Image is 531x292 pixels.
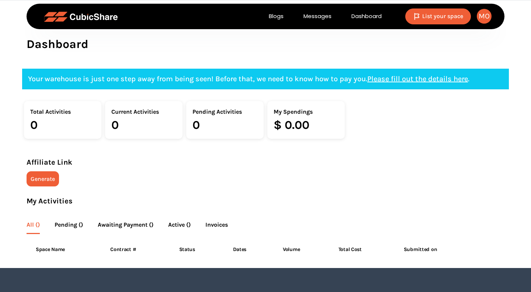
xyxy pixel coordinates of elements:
[27,217,40,234] button: All ( )
[367,75,468,83] a: Please fill out the details here
[405,8,471,24] a: List your space
[224,243,274,256] th: Dates
[274,109,339,115] h6: My Spendings
[27,171,59,186] a: Generate
[477,9,492,24] button: Mo
[259,12,294,21] a: Blogs
[111,119,176,131] h3: 0
[170,243,224,256] th: Status
[55,217,83,234] button: Pending ( )
[27,243,101,256] th: Space Name
[98,217,153,234] button: Awaiting Payment ( )
[341,12,392,21] a: Dashboard
[413,13,421,20] img: flag-icon.png
[192,109,257,115] h6: Pending Activities
[30,119,95,131] h3: 0
[294,12,341,21] a: Messages
[111,109,176,115] h6: Current Activities
[22,69,509,89] h5: Your warehouse is just one step away from being seen! Before that, we need to know how to pay you. .
[395,243,476,256] th: Submitted on
[168,217,191,234] button: Active ( )
[422,13,463,20] span: List your space
[192,119,257,131] h3: 0
[205,217,228,234] button: Invoices
[22,37,93,51] h3: Dashboard
[27,157,504,168] h5: Affiliate Link
[274,243,329,256] th: Volume
[27,195,504,207] h5: My Activities
[30,109,95,115] h6: Total Activities
[274,119,339,131] h3: $ 0.00
[329,243,395,256] th: Total Cost
[101,243,170,256] th: Contract #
